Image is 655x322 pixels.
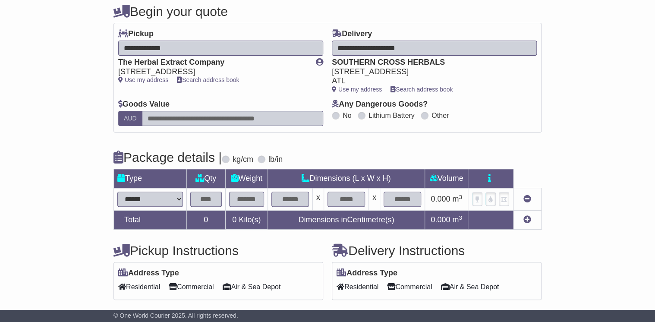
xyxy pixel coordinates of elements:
span: Air & Sea Depot [223,280,281,294]
label: lb/in [268,155,283,164]
label: Lithium Battery [368,111,415,120]
label: Pickup [118,29,154,39]
h4: Pickup Instructions [113,243,323,258]
span: m [452,195,462,203]
h4: Package details | [113,150,222,164]
td: Volume [425,169,468,188]
h4: Begin your quote [113,4,542,19]
h4: Delivery Instructions [332,243,542,258]
td: Total [114,211,187,230]
td: x [312,188,324,211]
div: [STREET_ADDRESS] [332,67,528,77]
span: Commercial [169,280,214,294]
div: The Herbal Extract Company [118,58,307,67]
span: 0.000 [431,195,450,203]
td: Kilo(s) [225,211,268,230]
span: m [452,215,462,224]
div: [STREET_ADDRESS] [118,67,307,77]
span: Residential [118,280,160,294]
span: 0 [232,215,236,224]
a: Remove this item [523,195,531,203]
td: Type [114,169,187,188]
sup: 3 [459,194,462,200]
td: Dimensions (L x W x H) [268,169,425,188]
span: © One World Courier 2025. All rights reserved. [113,312,238,319]
label: Goods Value [118,100,170,109]
td: Qty [186,169,225,188]
sup: 3 [459,215,462,221]
label: Delivery [332,29,372,39]
div: SOUTHERN CROSS HERBALS [332,58,528,67]
label: Address Type [337,268,397,278]
span: Residential [337,280,378,294]
span: 0.000 [431,215,450,224]
a: Search address book [390,86,453,93]
td: Dimensions in Centimetre(s) [268,211,425,230]
a: Search address book [177,76,239,83]
a: Add new item [523,215,531,224]
span: Commercial [387,280,432,294]
a: Use my address [118,76,168,83]
span: Air & Sea Depot [441,280,499,294]
td: x [368,188,380,211]
div: ATL [332,76,528,86]
td: 0 [186,211,225,230]
label: No [343,111,351,120]
a: Use my address [332,86,382,93]
label: AUD [118,111,142,126]
label: Any Dangerous Goods? [332,100,428,109]
label: Address Type [118,268,179,278]
label: kg/cm [233,155,253,164]
label: Other [431,111,449,120]
td: Weight [225,169,268,188]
